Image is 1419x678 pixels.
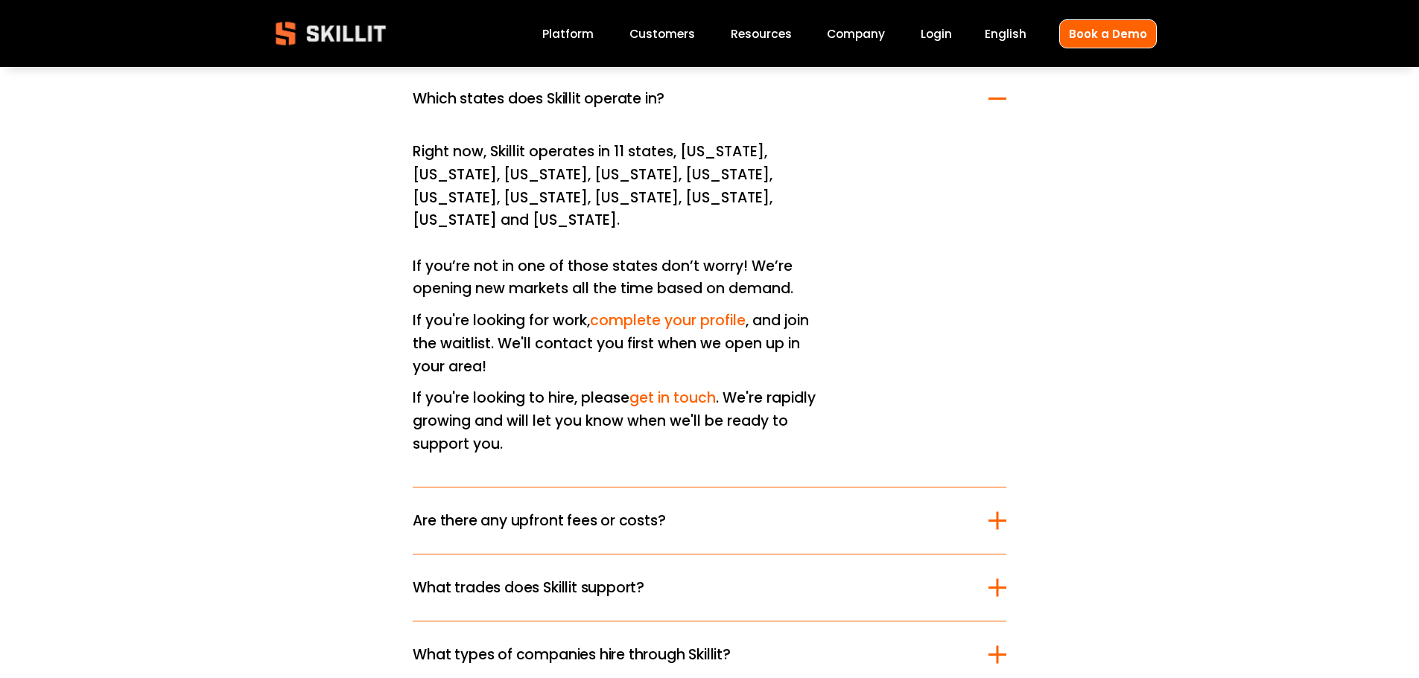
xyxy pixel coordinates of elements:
[413,387,828,455] p: If you're looking to hire, please . We're rapidly growing and will let you know when we'll be rea...
[413,141,828,301] p: Right now, Skillit operates in 11 states, [US_STATE], [US_STATE], [US_STATE], [US_STATE], [US_STA...
[827,24,885,44] a: Company
[413,644,988,665] span: What types of companies hire through Skillit?
[263,11,399,56] img: Skillit
[413,132,1006,487] div: Which states does Skillit operate in?
[413,88,988,109] span: Which states does Skillit operate in?
[921,24,952,44] a: Login
[985,25,1026,42] span: English
[985,24,1026,44] div: language picker
[413,65,1006,132] button: Which states does Skillit operate in?
[413,487,1006,554] button: Are there any upfront fees or costs?
[413,310,828,378] p: If you're looking for work, , and join the waitlist. We'll contact you first when we open up in y...
[629,24,695,44] a: Customers
[413,510,988,531] span: Are there any upfront fees or costs?
[629,388,716,408] a: get in touch
[731,24,792,44] a: folder dropdown
[413,577,988,598] span: What trades does Skillit support?
[413,554,1006,621] button: What trades does Skillit support?
[590,310,746,330] a: complete your profile
[1059,19,1157,48] a: Book a Demo
[731,25,792,42] span: Resources
[542,24,594,44] a: Platform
